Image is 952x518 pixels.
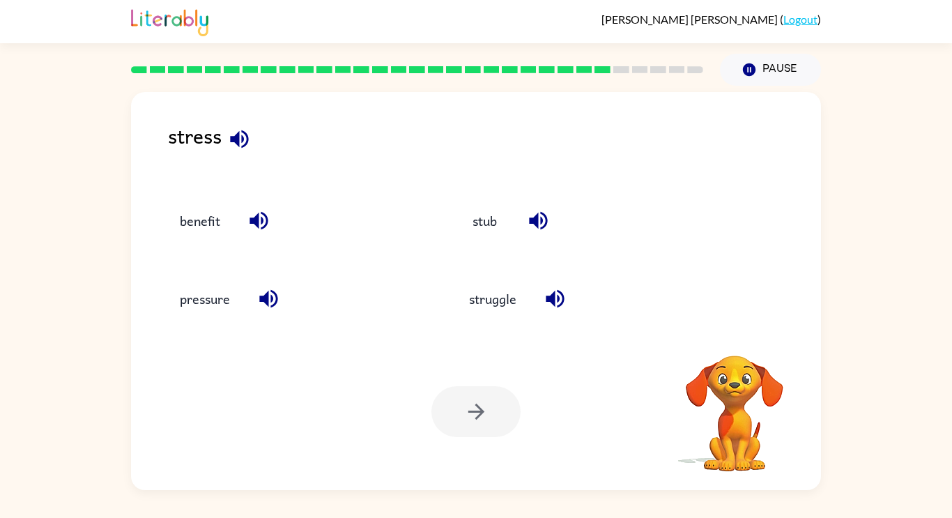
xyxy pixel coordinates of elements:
button: benefit [166,201,234,239]
img: Literably [131,6,208,36]
a: Logout [783,13,817,26]
div: ( ) [601,13,821,26]
button: stub [455,201,514,239]
span: [PERSON_NAME] [PERSON_NAME] [601,13,780,26]
div: stress [168,120,821,174]
button: struggle [455,280,530,318]
video: Your browser must support playing .mp4 files to use Literably. Please try using another browser. [665,334,804,473]
button: Pause [720,54,821,86]
button: pressure [166,280,244,318]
